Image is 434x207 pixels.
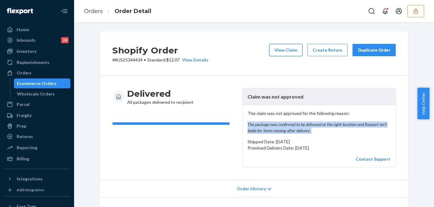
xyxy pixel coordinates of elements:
[115,8,151,15] a: Order Detail
[365,5,378,17] button: Open Search Box
[147,57,165,62] span: Standard
[358,47,390,53] div: Duplicate Order
[84,8,103,15] a: Orders
[243,88,395,105] header: Claim was not approved
[4,143,70,153] a: Reporting
[17,27,29,33] div: Home
[307,44,348,56] button: Create Return
[127,88,194,105] div: All packages delivered to recipient
[353,44,396,56] button: Duplicate Order
[17,112,32,119] div: Freight
[4,46,70,56] a: Inventory
[4,186,70,194] a: Add Integration
[7,8,33,14] img: Flexport logo
[4,121,70,131] a: Prep
[4,154,70,164] a: Billing
[393,5,405,17] button: Open account menu
[17,80,56,87] div: Ecommerce Orders
[127,88,194,99] h3: Delivered
[4,68,70,78] a: Orders
[4,57,70,67] a: Replenishments
[17,156,29,162] div: Billing
[269,44,303,56] button: View Claim
[14,89,71,99] a: Wholesale Orders
[17,145,37,151] div: Reporting
[61,37,69,43] div: 24
[248,145,390,151] p: Promised Delivery Date: [DATE]
[17,91,55,97] div: Wholesale Orders
[237,186,266,192] span: Order History
[417,88,429,119] button: Help Center
[79,2,156,20] ol: breadcrumbs
[112,44,208,57] h2: Shopify Order
[17,176,43,182] div: Integrations
[17,59,49,65] div: Replenishments
[14,78,71,88] a: Ecommerce Orders
[17,70,31,76] div: Orders
[17,37,35,43] div: Inbounds
[144,57,146,62] span: •
[4,174,70,184] button: Integrations
[356,156,390,162] a: Contact Support
[4,132,70,142] a: Returns
[17,133,33,140] div: Returns
[4,25,70,35] a: Home
[4,99,70,109] a: Parcel
[112,57,208,63] p: # #US25344434 / $12.07
[248,139,390,145] p: Shipped Date: [DATE]
[4,111,70,120] a: Freight
[17,101,30,108] div: Parcel
[17,187,44,192] div: Add Integration
[248,121,390,134] em: The package was confirmed to be delivered at the right location and flexport isn't liable for ite...
[58,5,70,17] button: Close Navigation
[379,5,391,17] button: Open notifications
[248,110,390,134] p: The claim was not approved for the following reason:
[17,123,26,129] div: Prep
[17,48,36,54] div: Inventory
[4,35,70,45] a: Inbounds24
[180,57,208,63] button: View Details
